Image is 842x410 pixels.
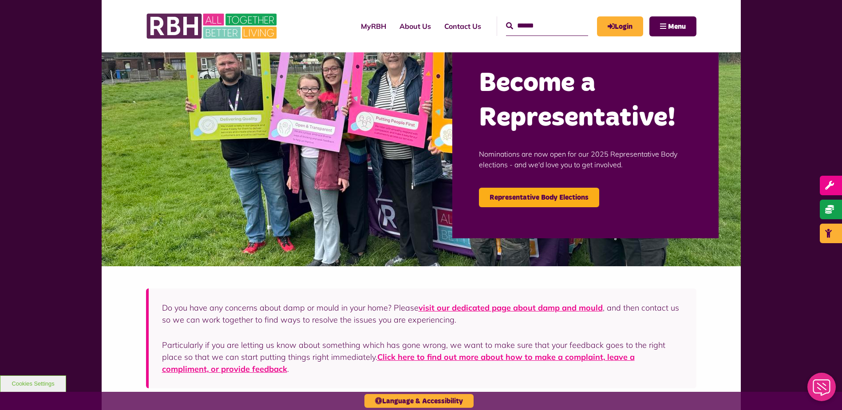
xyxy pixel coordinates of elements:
[597,16,643,36] a: MyRBH
[364,394,474,408] button: Language & Accessibility
[162,302,683,326] p: Do you have any concerns about damp or mould in your home? Please , and then contact us so we can...
[393,14,438,38] a: About Us
[802,370,842,410] iframe: Netcall Web Assistant for live chat
[162,339,683,375] p: Particularly if you are letting us know about something which has gone wrong, we want to make sur...
[146,9,279,43] img: RBH
[479,188,599,207] a: Representative Body Elections
[438,14,488,38] a: Contact Us
[668,23,686,30] span: Menu
[479,135,692,183] p: Nominations are now open for our 2025 Representative Body elections - and we'd love you to get in...
[354,14,393,38] a: MyRBH
[649,16,696,36] button: Navigation
[162,352,635,374] a: Click here to find out more about how to make a complaint, leave a compliment, or provide feedback
[102,11,741,266] img: Image (22)
[506,16,588,35] input: Search
[479,66,692,135] h2: Become a Representative!
[419,303,603,313] a: visit our dedicated page about damp and mould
